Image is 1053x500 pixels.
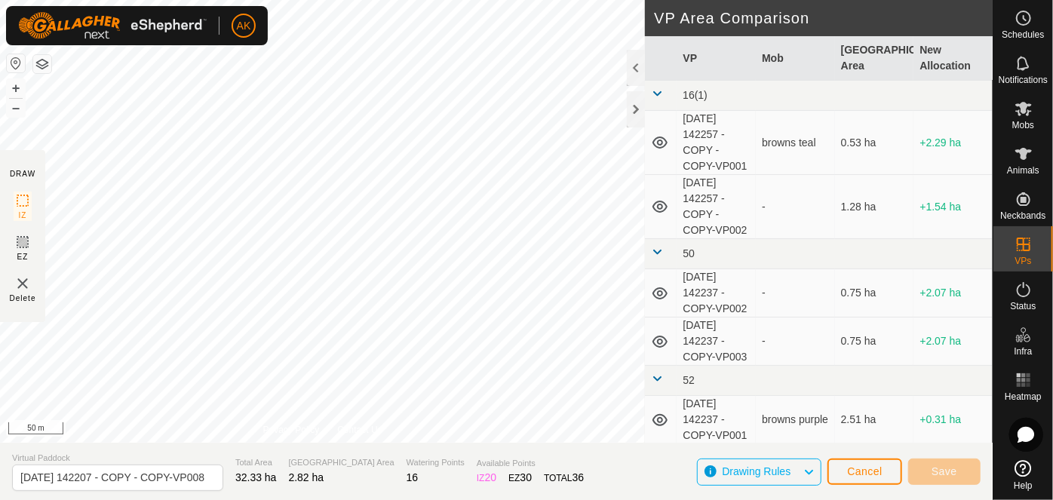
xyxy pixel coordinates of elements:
span: Notifications [999,75,1048,84]
td: 0.75 ha [835,317,914,366]
button: Save [908,459,981,485]
span: Status [1010,302,1036,311]
td: +2.07 ha [913,317,993,366]
span: Heatmap [1005,392,1042,401]
td: [DATE] 142257 - COPY - COPY-VP001 [677,111,756,175]
h2: VP Area Comparison [654,9,993,27]
span: Neckbands [1000,211,1045,220]
div: browns teal [762,135,829,151]
span: 2.82 ha [289,471,324,483]
span: 16 [407,471,419,483]
span: Mobs [1012,121,1034,130]
td: +2.29 ha [913,111,993,175]
span: Save [932,465,957,477]
div: browns purple [762,412,829,428]
span: Watering Points [407,456,465,469]
img: VP [14,275,32,293]
button: Cancel [827,459,902,485]
div: - [762,199,829,215]
span: 20 [485,471,497,483]
span: Infra [1014,347,1032,356]
span: EZ [17,251,29,262]
span: [GEOGRAPHIC_DATA] Area [289,456,394,469]
div: - [762,333,829,349]
span: 32.33 ha [235,471,277,483]
td: [DATE] 142237 - COPY-VP003 [677,317,756,366]
span: 52 [683,374,695,386]
span: Help [1014,481,1033,490]
span: 30 [520,471,533,483]
th: [GEOGRAPHIC_DATA] Area [835,36,914,81]
a: Contact Us [337,423,382,437]
img: Gallagher Logo [18,12,207,39]
span: Cancel [847,465,883,477]
td: [DATE] 142257 - COPY - COPY-VP002 [677,175,756,239]
div: EZ [508,470,532,486]
td: 0.53 ha [835,111,914,175]
button: + [7,79,25,97]
div: TOTAL [544,470,584,486]
span: Virtual Paddock [12,452,223,465]
td: 1.28 ha [835,175,914,239]
div: DRAW [10,168,35,179]
span: Drawing Rules [722,465,791,477]
td: +0.31 ha [913,396,993,444]
span: 50 [683,247,695,259]
span: Available Points [477,457,584,470]
a: Help [993,454,1053,496]
button: – [7,99,25,117]
td: +2.07 ha [913,269,993,317]
span: VPs [1015,256,1031,265]
th: VP [677,36,756,81]
button: Reset Map [7,54,25,72]
span: Animals [1007,166,1039,175]
span: IZ [19,210,27,221]
a: Privacy Policy [263,423,320,437]
th: New Allocation [913,36,993,81]
th: Mob [756,36,835,81]
span: 36 [573,471,585,483]
span: Total Area [235,456,277,469]
span: 16(1) [683,89,708,101]
span: Schedules [1002,30,1044,39]
button: Map Layers [33,55,51,73]
div: - [762,285,829,301]
span: Delete [10,293,36,304]
td: [DATE] 142237 - COPY-VP002 [677,269,756,317]
span: AK [237,18,251,34]
td: [DATE] 142237 - COPY-VP001 [677,396,756,444]
td: 0.75 ha [835,269,914,317]
div: IZ [477,470,496,486]
td: 2.51 ha [835,396,914,444]
td: +1.54 ha [913,175,993,239]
